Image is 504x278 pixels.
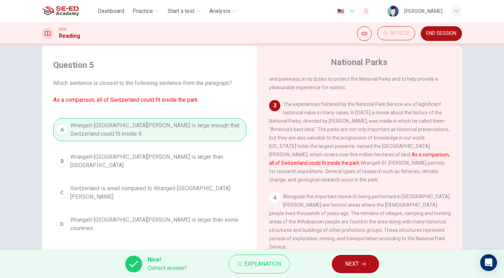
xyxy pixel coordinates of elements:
font: As a comparison, all of Switzerland could fit inside the park. [53,97,199,103]
span: Analysis [209,7,230,15]
span: END SESSION [426,31,456,36]
span: Nice! [148,256,187,264]
button: 00:10:22 [377,26,415,40]
button: Analysis [206,5,239,17]
span: Practice [133,7,153,15]
span: Explanation [244,259,281,269]
div: 4 [269,192,280,204]
div: Open Intercom Messenger [480,254,497,271]
h4: National Parks [331,57,387,68]
button: END SESSION [421,26,462,41]
span: 00:10:22 [390,30,409,36]
div: 3 [269,100,280,111]
button: Practice [130,5,162,17]
img: en [336,9,345,14]
span: Dashboard [98,7,124,15]
button: Dashboard [95,5,127,17]
span: Which sentence is closest to the following sentence from the paragraph? [53,79,246,104]
span: CEFR [59,27,66,32]
a: SE-ED Academy logo [42,4,95,18]
button: Start a test [165,5,204,17]
span: NEXT [345,259,359,269]
div: [PERSON_NAME] [404,7,442,15]
span: Start a test [168,7,195,15]
div: Mute [357,26,372,41]
img: SE-ED Academy logo [42,4,79,18]
img: Profile picture [387,6,399,17]
span: Correct answer! [148,264,187,272]
button: NEXT [332,255,379,273]
h4: Question 5 [53,59,246,71]
button: Explanation [229,255,290,273]
div: Hide [377,26,415,41]
span: The experiences fostered by the National Park Service are of significant historical value in many... [269,101,450,183]
span: Alongside the important research being performed in [GEOGRAPHIC_DATA][PERSON_NAME] are historic a... [269,194,451,250]
h1: Reading [59,32,80,40]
